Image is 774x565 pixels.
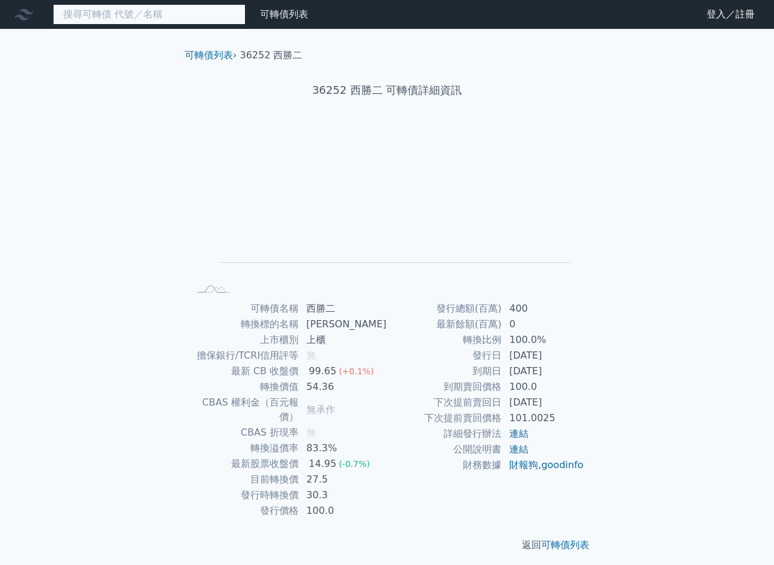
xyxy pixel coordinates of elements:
[541,459,583,471] a: goodinfo
[190,348,299,363] td: 擔保銀行/TCRI信用評等
[190,440,299,456] td: 轉換溢價率
[190,456,299,472] td: 最新股票收盤價
[190,363,299,379] td: 最新 CB 收盤價
[306,457,339,471] div: 14.95
[387,457,502,473] td: 財務數據
[53,4,246,25] input: 搜尋可轉債 代號／名稱
[175,538,599,552] p: 返回
[190,332,299,348] td: 上市櫃別
[240,48,303,63] li: 36252 西勝二
[190,379,299,395] td: 轉換價值
[299,472,387,487] td: 27.5
[299,301,387,316] td: 西勝二
[306,404,335,415] span: 無承作
[509,443,528,455] a: 連結
[387,410,502,426] td: 下次提前賣回價格
[387,332,502,348] td: 轉換比例
[509,459,538,471] a: 財報狗
[387,363,502,379] td: 到期日
[190,395,299,425] td: CBAS 權利金（百元報價）
[299,487,387,503] td: 30.3
[190,316,299,332] td: 轉換標的名稱
[387,301,502,316] td: 發行總額(百萬)
[299,316,387,332] td: [PERSON_NAME]
[185,49,233,61] a: 可轉債列表
[697,5,764,24] a: 登入／註冊
[387,348,502,363] td: 發行日
[185,48,237,63] li: ›
[502,457,584,473] td: ,
[339,459,370,469] span: (-0.7%)
[299,379,387,395] td: 54.36
[299,332,387,348] td: 上櫃
[260,8,308,20] a: 可轉債列表
[502,363,584,379] td: [DATE]
[387,426,502,442] td: 詳細發行辦法
[190,472,299,487] td: 目前轉換價
[502,301,584,316] td: 400
[502,395,584,410] td: [DATE]
[209,137,571,280] g: Chart
[306,364,339,378] div: 99.65
[190,301,299,316] td: 可轉債名稱
[502,379,584,395] td: 100.0
[502,348,584,363] td: [DATE]
[509,428,528,439] a: 連結
[299,440,387,456] td: 83.3%
[190,425,299,440] td: CBAS 折現率
[387,395,502,410] td: 下次提前賣回日
[299,503,387,519] td: 100.0
[306,427,316,438] span: 無
[502,410,584,426] td: 101.0025
[541,539,589,551] a: 可轉債列表
[502,316,584,332] td: 0
[190,503,299,519] td: 發行價格
[387,379,502,395] td: 到期賣回價格
[190,487,299,503] td: 發行時轉換價
[306,350,316,361] span: 無
[387,442,502,457] td: 公開說明書
[339,366,374,376] span: (+0.1%)
[175,82,599,99] h1: 36252 西勝二 可轉債詳細資訊
[387,316,502,332] td: 最新餘額(百萬)
[502,332,584,348] td: 100.0%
